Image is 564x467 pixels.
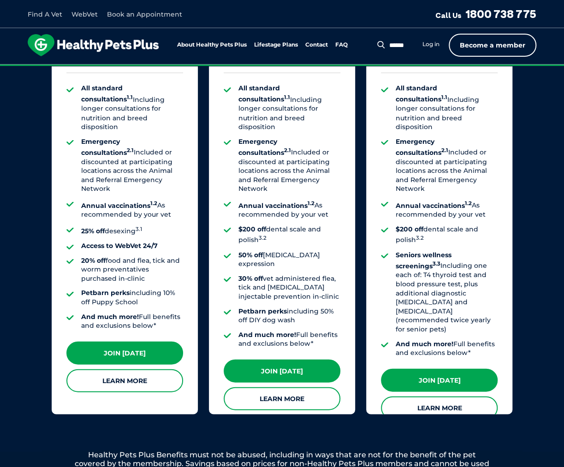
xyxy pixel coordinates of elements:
[238,137,340,193] li: Included or discounted at participating locations across the Animal and Referral Emergency Network
[305,42,328,48] a: Contact
[81,225,183,236] li: desexing
[238,199,340,219] li: As recommended by your vet
[224,387,340,410] a: Learn More
[396,201,472,209] strong: Annual vaccinations
[396,199,498,219] li: As recommended by your vet
[396,137,498,193] li: Included or discounted at participating locations across the Animal and Referral Emergency Network
[238,225,340,245] li: dental scale and polish
[28,10,62,18] a: Find A Vet
[81,312,183,330] li: Full benefits and exclusions below*
[375,40,387,49] button: Search
[81,288,130,296] strong: Petbarn perks
[81,226,105,235] strong: 25% off
[238,137,291,156] strong: Emergency consultations
[110,65,454,73] span: Proactive, preventative wellness program designed to keep your pet healthier and happier for longer
[396,84,498,131] li: Including longer consultations for nutrition and breed disposition
[238,274,263,282] strong: 30% off
[381,368,498,391] a: Join [DATE]
[396,250,451,270] strong: Seniors wellness screenings
[422,41,439,48] a: Log in
[254,42,298,48] a: Lifestage Plans
[71,10,98,18] a: WebVet
[284,147,291,153] sup: 2.1
[224,359,340,382] a: Join [DATE]
[238,274,340,301] li: vet administered flea, tick and [MEDICAL_DATA] injectable prevention in-clinic
[381,396,498,419] a: Learn More
[238,307,287,315] strong: Petbarn perks
[396,339,498,357] li: Full benefits and exclusions below*
[177,42,247,48] a: About Healthy Pets Plus
[259,234,267,241] sup: 3.2
[308,200,315,206] sup: 1.2
[81,256,183,283] li: food and flea, tick and worm preventatives purchased in-clinic
[81,84,183,131] li: Including longer consultations for nutrition and breed disposition
[238,307,340,325] li: including 50% off DIY dog wash
[107,10,182,18] a: Book an Appointment
[81,137,183,193] li: Included or discounted at participating locations across the Animal and Referral Emergency Network
[66,341,183,364] a: Join [DATE]
[238,330,340,348] li: Full benefits and exclusions below*
[465,200,472,206] sup: 1.2
[416,234,424,241] sup: 3.2
[66,369,183,392] a: Learn More
[81,256,106,264] strong: 20% off
[284,94,290,100] sup: 1.1
[127,147,134,153] sup: 2.1
[81,312,139,320] strong: And much more!
[238,250,340,268] li: [MEDICAL_DATA] expression
[449,34,536,57] a: Become a member
[433,260,440,266] sup: 3.3
[238,250,263,259] strong: 50% off
[136,225,142,232] sup: 3.1
[127,94,133,100] sup: 1.1
[28,34,159,56] img: hpp-logo
[238,201,315,209] strong: Annual vaccinations
[238,84,340,131] li: Including longer consultations for nutrition and breed disposition
[238,330,296,338] strong: And much more!
[81,137,134,156] strong: Emergency consultations
[441,94,447,100] sup: 1.1
[396,339,453,348] strong: And much more!
[435,11,462,20] span: Call Us
[441,147,448,153] sup: 2.1
[81,241,158,249] strong: Access to WebVet 24/7
[81,199,183,219] li: As recommended by your vet
[335,42,348,48] a: FAQ
[435,7,536,21] a: Call Us1800 738 775
[396,250,498,334] li: Including one each of: T4 thyroid test and blood pressure test, plus additional diagnostic [MEDIC...
[396,84,447,103] strong: All standard consultations
[396,225,423,233] strong: $200 off
[81,201,157,209] strong: Annual vaccinations
[238,84,290,103] strong: All standard consultations
[396,225,498,245] li: dental scale and polish
[81,84,133,103] strong: All standard consultations
[238,225,266,233] strong: $200 off
[396,137,448,156] strong: Emergency consultations
[81,288,183,306] li: including 10% off Puppy School
[150,200,157,206] sup: 1.2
